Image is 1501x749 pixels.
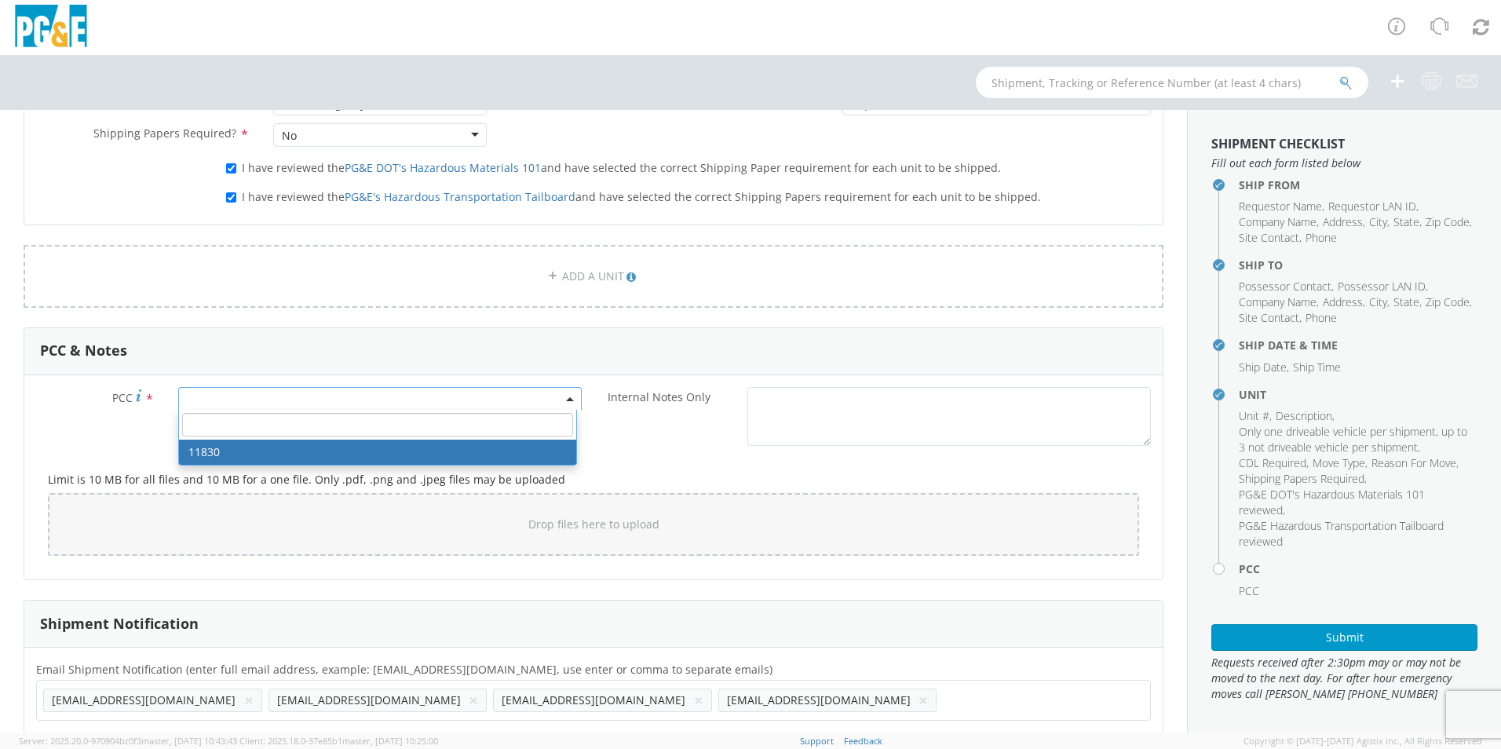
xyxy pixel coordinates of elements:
[48,473,1139,485] h5: Limit is 10 MB for all files and 10 MB for a one file. Only .pdf, .png and .jpeg files may be upl...
[1369,214,1390,230] li: ,
[1239,199,1324,214] li: ,
[282,128,297,144] div: No
[1328,199,1419,214] li: ,
[1323,214,1363,229] span: Address
[528,517,659,532] span: Drop files here to upload
[1313,455,1368,471] li: ,
[1239,424,1474,455] li: ,
[1371,455,1459,471] li: ,
[1239,408,1272,424] li: ,
[1239,487,1474,518] li: ,
[1239,279,1334,294] li: ,
[1239,230,1299,245] span: Site Contact
[1369,214,1387,229] span: City
[1239,424,1467,455] span: Only one driveable vehicle per shipment, up to 3 not driveable vehicle per shipment
[1239,214,1319,230] li: ,
[1239,179,1477,191] h4: Ship From
[226,163,236,174] input: I have reviewed thePG&E DOT's Hazardous Materials 101and have selected the correct Shipping Paper...
[1239,199,1322,214] span: Requestor Name
[40,343,127,359] h3: PCC & Notes
[242,189,1041,204] span: I have reviewed the and have selected the correct Shipping Papers requirement for each unit to be...
[1239,294,1317,309] span: Company Name
[1239,455,1306,470] span: CDL Required
[1306,230,1337,245] span: Phone
[800,735,834,747] a: Support
[1323,294,1363,309] span: Address
[52,692,236,707] span: [EMAIL_ADDRESS][DOMAIN_NAME]
[694,691,703,710] button: ×
[36,662,772,677] span: Email Shipment Notification (enter full email address, example: jdoe01@agistix.com, use enter or ...
[1323,294,1365,310] li: ,
[1393,214,1422,230] li: ,
[1239,230,1302,246] li: ,
[19,735,237,747] span: Server: 2025.20.0-970904bc0f3
[24,245,1163,308] a: ADD A UNIT
[1239,408,1269,423] span: Unit #
[1338,279,1426,294] span: Possessor LAN ID
[1239,279,1331,294] span: Possessor Contact
[179,440,576,465] li: 11830
[12,5,90,51] img: pge-logo-06675f144f4cfa6a6814.png
[1313,455,1365,470] span: Move Type
[226,192,236,203] input: I have reviewed thePG&E's Hazardous Transportation Tailboardand have selected the correct Shippin...
[727,692,911,707] span: [EMAIL_ADDRESS][DOMAIN_NAME]
[1371,455,1456,470] span: Reason For Move
[1239,455,1309,471] li: ,
[1369,294,1390,310] li: ,
[1393,294,1419,309] span: State
[1393,214,1419,229] span: State
[1426,214,1470,229] span: Zip Code
[844,735,882,747] a: Feedback
[1239,583,1259,598] span: PCC
[345,160,541,175] a: PG&E DOT's Hazardous Materials 101
[469,691,478,710] button: ×
[1239,339,1477,351] h4: Ship Date & Time
[1239,310,1302,326] li: ,
[1393,294,1422,310] li: ,
[1239,487,1425,517] span: PG&E DOT's Hazardous Materials 101 reviewed
[1323,214,1365,230] li: ,
[1293,360,1341,374] span: Ship Time
[345,189,575,204] a: PG&E's Hazardous Transportation Tailboard
[244,691,254,710] button: ×
[1239,214,1317,229] span: Company Name
[141,735,237,747] span: master, [DATE] 10:43:43
[918,691,928,710] button: ×
[1426,294,1470,309] span: Zip Code
[1244,735,1482,747] span: Copyright © [DATE]-[DATE] Agistix Inc., All Rights Reserved
[1239,471,1367,487] li: ,
[40,616,199,632] h3: Shipment Notification
[1239,360,1287,374] span: Ship Date
[976,67,1368,98] input: Shipment, Tracking or Reference Number (at least 4 chars)
[502,692,685,707] span: [EMAIL_ADDRESS][DOMAIN_NAME]
[1369,294,1387,309] span: City
[277,692,461,707] span: [EMAIL_ADDRESS][DOMAIN_NAME]
[1211,135,1345,152] strong: Shipment Checklist
[1239,360,1289,375] li: ,
[239,735,438,747] span: Client: 2025.18.0-37e85b1
[608,389,710,404] span: Internal Notes Only
[1239,259,1477,271] h4: Ship To
[1239,471,1364,486] span: Shipping Papers Required
[93,126,236,141] span: Shipping Papers Required?
[1328,199,1416,214] span: Requestor LAN ID
[1338,279,1428,294] li: ,
[1239,310,1299,325] span: Site Contact
[112,390,133,405] span: PCC
[1211,624,1477,651] button: Submit
[1426,214,1472,230] li: ,
[1239,563,1477,575] h4: PCC
[242,160,1001,175] span: I have reviewed the and have selected the correct Shipping Paper requirement for each unit to be ...
[342,735,438,747] span: master, [DATE] 10:25:00
[1239,518,1444,549] span: PG&E Hazardous Transportation Tailboard reviewed
[1211,155,1477,171] span: Fill out each form listed below
[1426,294,1472,310] li: ,
[1211,655,1477,702] span: Requests received after 2:30pm may or may not be moved to the next day. For after hour emergency ...
[1276,408,1335,424] li: ,
[1239,389,1477,400] h4: Unit
[1276,408,1332,423] span: Description
[1306,310,1337,325] span: Phone
[1239,294,1319,310] li: ,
